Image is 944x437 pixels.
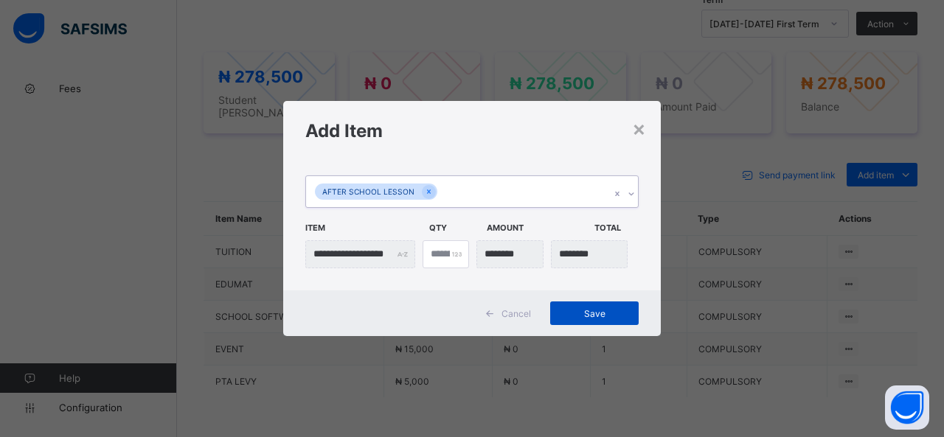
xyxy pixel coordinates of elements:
span: Item [305,215,422,240]
span: Save [561,308,628,319]
span: Cancel [502,308,531,319]
div: AFTER SCHOOL LESSON [315,183,422,200]
span: Qty [429,215,479,240]
button: Open asap [885,385,929,430]
div: × [632,116,646,141]
h1: Add Item [305,120,639,141]
span: Amount [487,215,587,240]
span: Total [594,215,645,240]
